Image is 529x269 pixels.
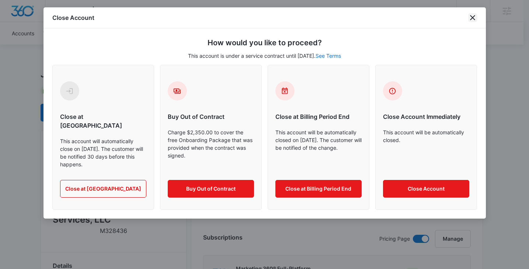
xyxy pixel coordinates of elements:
[383,128,469,168] p: This account will be automatically closed.
[168,112,254,121] h6: Buy Out of Contract
[52,13,94,22] h1: Close Account
[81,43,124,48] div: Keywords by Traffic
[275,112,362,121] h6: Close at Billing Period End
[316,53,341,59] a: See Terms
[73,43,79,49] img: tab_keywords_by_traffic_grey.svg
[60,137,146,168] p: This account will automatically close on [DATE]. The customer will be notified 30 days before thi...
[60,180,146,198] button: Close at [GEOGRAPHIC_DATA]
[275,128,362,168] p: This account will be automatically closed on [DATE]. The customer will be notified of the change.
[468,13,477,22] button: close
[60,112,146,130] h6: Close at [GEOGRAPHIC_DATA]
[19,19,81,25] div: Domain: [DOMAIN_NAME]
[383,180,469,198] button: Close Account
[52,52,477,60] p: This account is under a service contract until [DATE].
[12,12,18,18] img: logo_orange.svg
[12,19,18,25] img: website_grey.svg
[383,112,469,121] h6: Close Account Immediately
[52,37,477,48] h5: How would you like to proceed?
[168,128,254,168] p: Charge $2,350.00 to cover the free Onboarding Package that was provided when the contract was sig...
[20,43,26,49] img: tab_domain_overview_orange.svg
[168,180,254,198] button: Buy Out of Contract
[21,12,36,18] div: v 4.0.25
[28,43,66,48] div: Domain Overview
[275,180,362,198] button: Close at Billing Period End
